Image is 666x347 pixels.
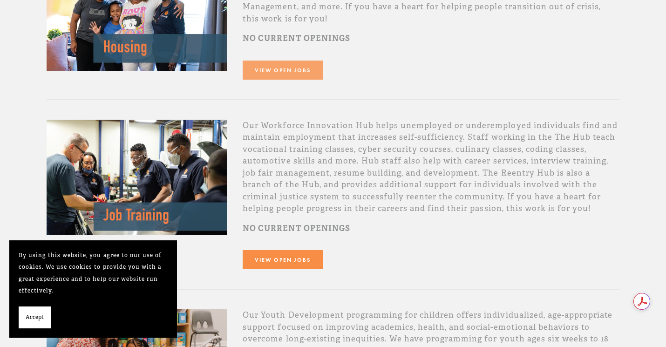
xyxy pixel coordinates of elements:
[243,61,322,80] a: View Open Jobs
[243,33,350,43] strong: NO CURRENT OPENINGS
[9,240,177,338] section: Cookie banner
[19,306,51,329] button: Accept
[26,312,44,324] span: Accept
[243,223,350,233] strong: NO CURRENT OPENINGS
[243,120,619,215] p: Our Workforce Innovation Hub helps unemployed or underemployed individuals find and maintain empl...
[243,250,322,269] a: View Open Jobs
[19,250,168,297] p: By using this website, you agree to our use of cookies. We use cookies to provide you with a grea...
